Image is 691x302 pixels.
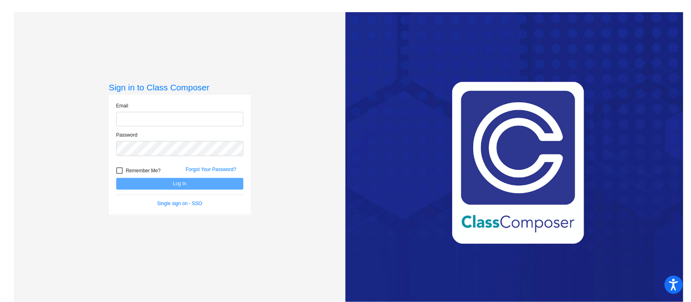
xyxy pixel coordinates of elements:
[157,201,202,206] a: Single sign on - SSO
[116,102,128,109] label: Email
[116,131,138,139] label: Password
[186,167,237,172] a: Forgot Your Password?
[126,166,161,176] span: Remember Me?
[116,178,243,190] button: Log In
[109,82,251,92] h3: Sign in to Class Composer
